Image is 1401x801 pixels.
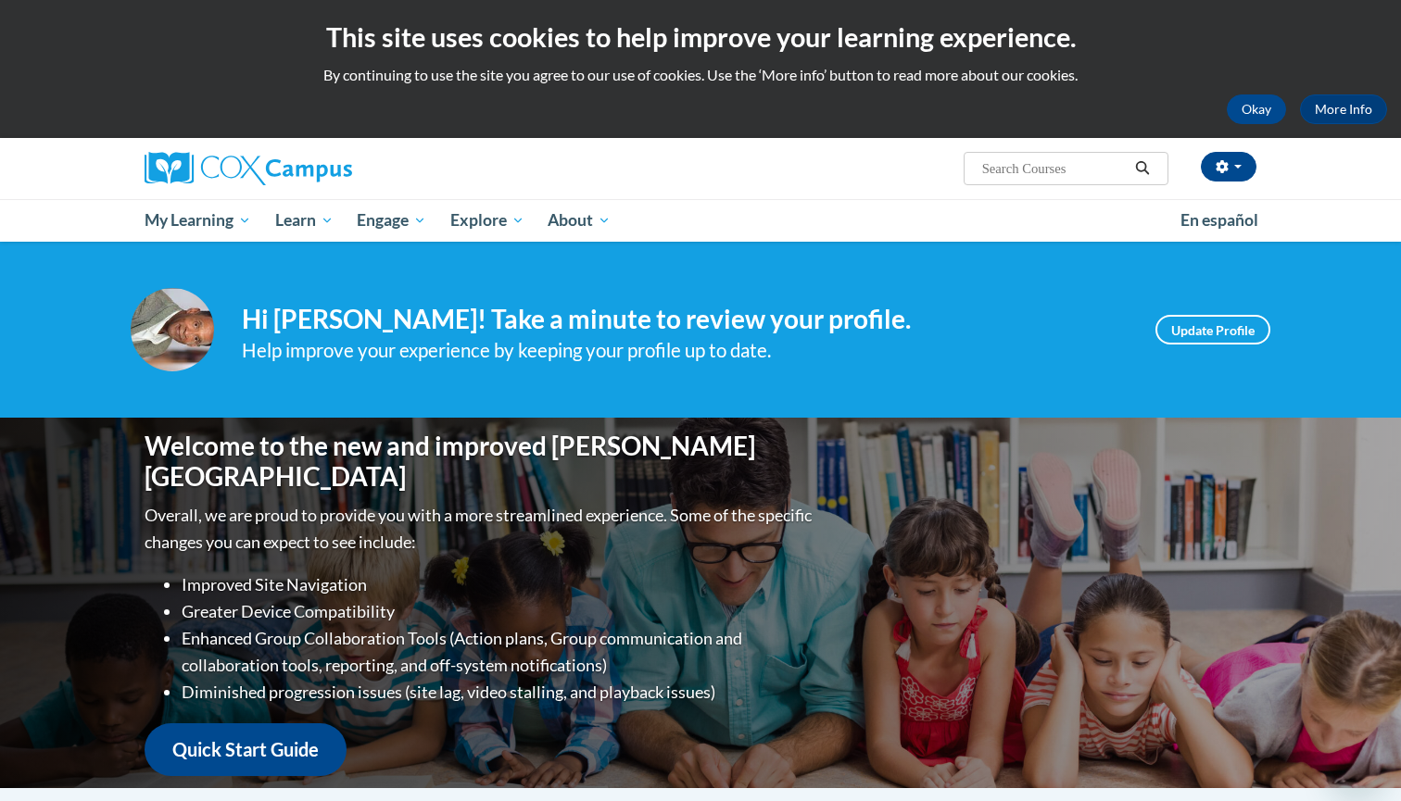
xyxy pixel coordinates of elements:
h2: This site uses cookies to help improve your learning experience. [14,19,1387,56]
span: Engage [357,209,426,232]
li: Diminished progression issues (site lag, video stalling, and playback issues) [182,679,816,706]
p: Overall, we are proud to provide you with a more streamlined experience. Some of the specific cha... [145,502,816,556]
a: En español [1168,201,1270,240]
li: Enhanced Group Collaboration Tools (Action plans, Group communication and collaboration tools, re... [182,625,816,679]
span: En español [1180,210,1258,230]
a: Explore [438,199,536,242]
button: Search [1129,157,1156,180]
div: Help improve your experience by keeping your profile up to date. [242,335,1128,366]
img: Profile Image [131,288,214,371]
iframe: Button to launch messaging window [1327,727,1386,786]
a: Learn [263,199,346,242]
h4: Hi [PERSON_NAME]! Take a minute to review your profile. [242,304,1128,335]
span: About [548,209,611,232]
span: My Learning [145,209,251,232]
a: About [536,199,624,242]
img: Cox Campus [145,152,352,185]
a: Quick Start Guide [145,723,347,776]
input: Search Courses [980,157,1129,180]
a: Cox Campus [145,152,497,185]
li: Improved Site Navigation [182,571,816,598]
button: Account Settings [1201,152,1256,181]
span: Explore [450,209,524,232]
a: Update Profile [1155,315,1270,344]
p: By continuing to use the site you agree to our use of cookies. Use the ‘More info’ button to read... [14,65,1387,85]
a: My Learning [133,199,263,242]
span: Learn [275,209,334,232]
a: Engage [345,199,438,242]
li: Greater Device Compatibility [182,598,816,625]
a: More Info [1300,94,1387,124]
div: Main menu [117,199,1284,242]
h1: Welcome to the new and improved [PERSON_NAME][GEOGRAPHIC_DATA] [145,431,816,493]
button: Okay [1227,94,1286,124]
